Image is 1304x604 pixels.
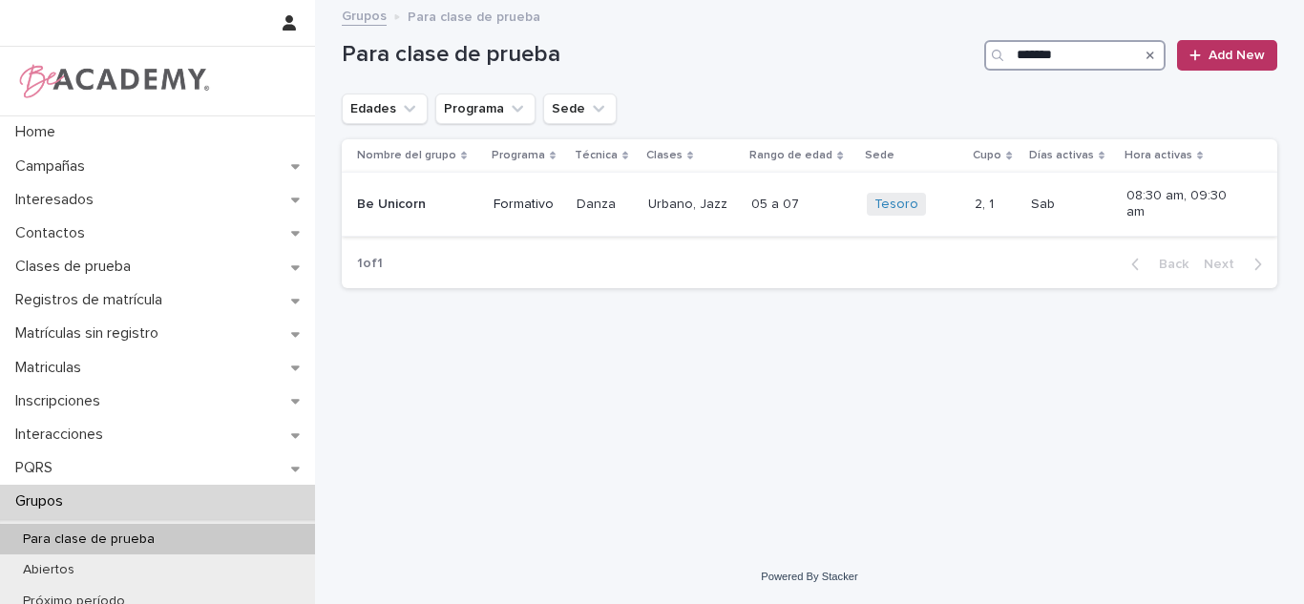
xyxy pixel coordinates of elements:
p: Matrículas sin registro [8,324,174,343]
span: Next [1204,258,1246,271]
p: Be Unicorn [357,197,463,213]
p: Matriculas [8,359,96,377]
p: Clases [646,145,683,166]
a: Grupos [342,4,387,26]
p: Interacciones [8,426,118,444]
p: PQRS [8,459,68,477]
button: Programa [435,94,536,124]
p: Campañas [8,157,100,176]
p: Urbano, Jazz [648,197,737,213]
p: Programa [492,145,545,166]
p: Formativo [494,197,561,213]
p: Técnica [575,145,618,166]
p: Danza [577,197,633,213]
p: Días activas [1029,145,1094,166]
p: Inscripciones [8,392,116,410]
button: Next [1196,256,1277,273]
input: Search [984,40,1166,71]
p: Grupos [8,492,78,510]
p: Interesados [8,191,109,209]
p: Sab [1031,193,1059,213]
p: 2, 1 [975,193,998,213]
p: Home [8,123,71,141]
p: Nombre del grupo [357,145,456,166]
p: Registros de matrícula [8,291,178,309]
button: Edades [342,94,428,124]
p: Sede [865,145,894,166]
button: Sede [543,94,617,124]
p: Clases de prueba [8,258,146,276]
img: WPrjXfSUmiLcdUfaYY4Q [15,62,211,100]
p: Abiertos [8,562,90,578]
p: Para clase de prueba [408,5,540,26]
span: Add New [1209,49,1265,62]
h1: Para clase de prueba [342,41,977,69]
a: Add New [1177,40,1277,71]
p: 1 of 1 [342,240,398,287]
p: Contactos [8,224,100,242]
p: 08:30 am, 09:30 am [1126,188,1232,220]
span: Back [1147,258,1188,271]
p: Cupo [973,145,1001,166]
p: 05 a 07 [751,193,803,213]
p: Hora activas [1125,145,1192,166]
p: Para clase de prueba [8,531,170,548]
a: Powered By Stacker [761,571,857,582]
p: Rango de edad [749,145,832,166]
a: Tesoro [874,197,918,213]
tr: Be UnicornFormativoDanzaUrbano, Jazz05 a 0705 a 07 Tesoro 2, 12, 1 SabSab 08:30 am, 09:30 am [342,173,1277,237]
button: Back [1116,256,1196,273]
